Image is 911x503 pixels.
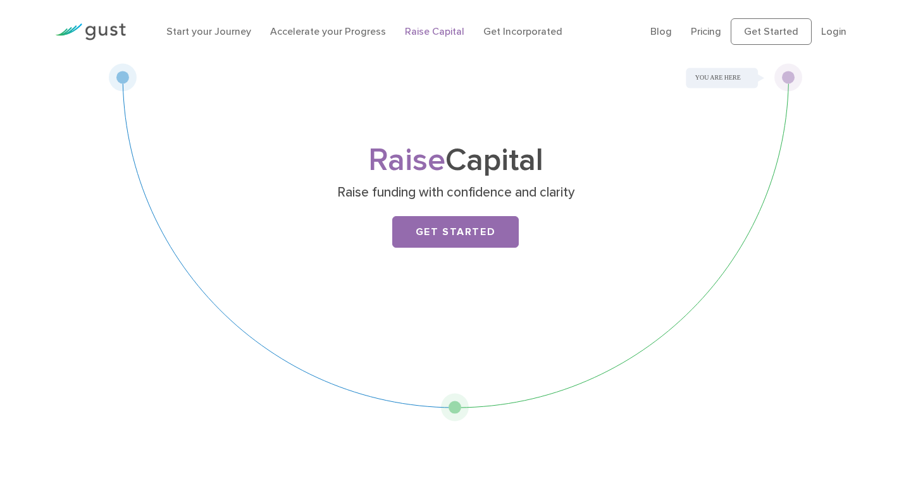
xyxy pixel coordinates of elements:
[368,142,445,179] span: Raise
[483,25,562,37] a: Get Incorporated
[55,23,126,40] img: Gust Logo
[392,216,519,248] a: Get Started
[691,25,721,37] a: Pricing
[731,18,812,45] a: Get Started
[405,25,464,37] a: Raise Capital
[270,25,386,37] a: Accelerate your Progress
[166,25,251,37] a: Start your Journey
[211,184,701,202] p: Raise funding with confidence and clarity
[650,25,672,37] a: Blog
[821,25,846,37] a: Login
[206,146,705,175] h1: Capital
